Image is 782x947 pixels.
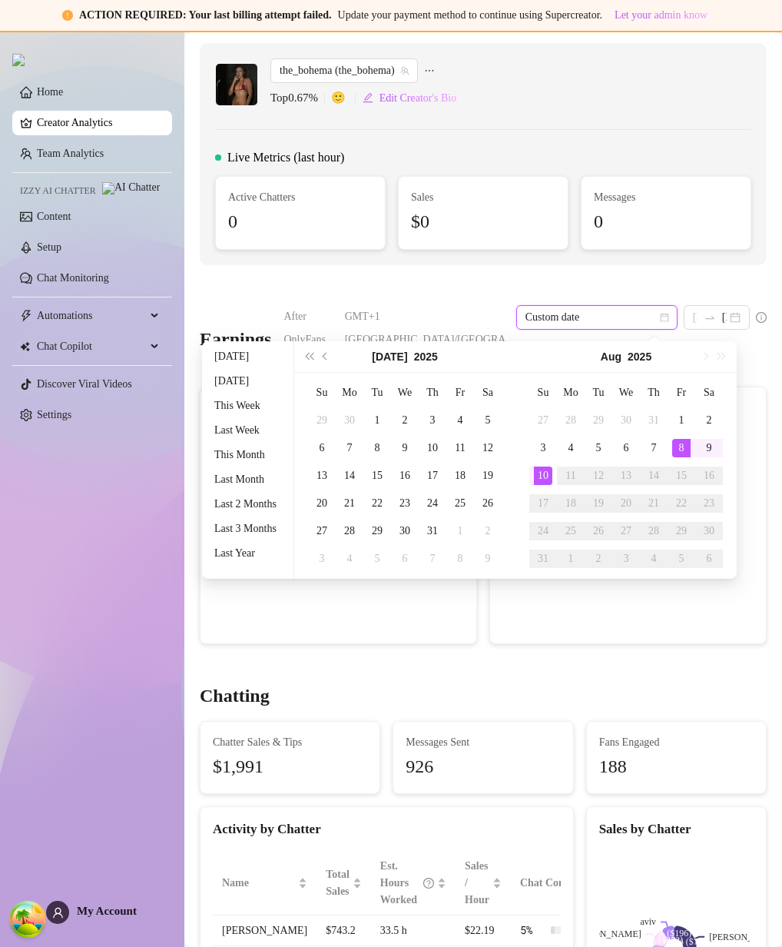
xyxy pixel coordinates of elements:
div: 9 [700,439,718,457]
td: 2025-08-22 [668,490,695,517]
span: user [52,907,64,919]
span: swap-right [704,311,716,324]
button: Let your admin know [608,6,714,25]
span: Active Chatters [228,189,373,206]
div: Sales by Chatter [599,819,754,840]
button: Last year (Control + left) [300,341,317,372]
td: 2025-07-28 [557,407,585,434]
div: 27 [313,522,331,540]
div: 6 [396,550,414,568]
div: 20 [617,494,635,513]
div: 14 [340,467,359,485]
span: calendar [660,313,669,322]
div: 14 [644,467,663,485]
div: 2 [396,411,414,430]
div: $0 [411,208,555,237]
span: My Account [77,905,137,917]
strong: ACTION REQUIRED: Your last billing attempt failed. [79,9,332,21]
div: 25 [451,494,469,513]
div: 25 [562,522,580,540]
th: Sa [474,379,502,407]
a: Team Analytics [37,148,104,159]
td: 2025-08-07 [640,434,668,462]
td: 2025-07-16 [391,462,419,490]
div: 28 [644,522,663,540]
div: 16 [700,467,718,485]
td: 2025-08-06 [612,434,640,462]
span: team [400,66,409,75]
td: 2025-07-27 [308,517,336,545]
td: $22.19 [456,915,511,946]
td: 2025-06-29 [308,407,336,434]
div: 1 [368,411,386,430]
span: to [704,311,716,324]
input: End date [722,309,727,326]
a: Chat Monitoring [37,272,109,284]
td: 2025-08-25 [557,517,585,545]
div: 1 [451,522,469,540]
span: Fans Engaged [599,734,754,751]
td: 2025-07-11 [446,434,474,462]
td: 2025-08-18 [557,490,585,517]
div: 9 [479,550,497,568]
th: Mo [336,379,363,407]
div: 3 [313,550,331,568]
div: 22 [672,494,691,513]
td: 2025-07-14 [336,462,363,490]
div: 4 [644,550,663,568]
li: Last 3 Months [208,520,287,538]
div: 3 [534,439,552,457]
div: 11 [562,467,580,485]
td: 2025-08-23 [695,490,723,517]
td: 2025-07-07 [336,434,363,462]
td: 2025-08-08 [668,434,695,462]
td: 2025-08-20 [612,490,640,517]
div: 10 [423,439,442,457]
td: 2025-07-31 [419,517,446,545]
div: 5 [589,439,608,457]
td: 2025-07-30 [391,517,419,545]
td: 2025-08-04 [557,434,585,462]
div: 6 [313,439,331,457]
div: 19 [589,494,608,513]
div: 26 [589,522,608,540]
th: Th [640,379,668,407]
span: Izzy AI Chatter [20,184,96,198]
div: 30 [617,411,635,430]
span: ellipsis [424,58,435,83]
div: 29 [368,522,386,540]
div: 2 [589,550,608,568]
td: 2025-08-04 [336,545,363,573]
div: 26 [479,494,497,513]
div: Activity by Chatter [213,819,561,840]
div: 8 [451,550,469,568]
span: Update your payment method to continue using Supercreator. [338,9,602,21]
div: 27 [534,411,552,430]
td: 2025-08-03 [529,434,557,462]
td: 2025-08-07 [419,545,446,573]
th: Su [529,379,557,407]
td: 2025-07-22 [363,490,391,517]
td: 2025-07-27 [529,407,557,434]
button: Choose a year [628,341,651,372]
div: 29 [589,411,608,430]
span: Live Metrics (last hour) [227,148,344,167]
button: Open Tanstack query devtools [12,904,43,935]
td: 2025-07-23 [391,490,419,517]
th: Mo [557,379,585,407]
div: 20 [313,494,331,513]
div: 30 [396,522,414,540]
div: 30 [340,411,359,430]
div: 15 [368,467,386,485]
td: 2025-08-21 [640,490,668,517]
div: 22 [368,494,386,513]
div: 18 [562,494,580,513]
td: 2025-08-05 [585,434,612,462]
th: Total Sales [316,852,371,915]
td: 2025-08-11 [557,462,585,490]
div: 7 [644,439,663,457]
td: 2025-06-30 [336,407,363,434]
td: 2025-08-01 [668,407,695,434]
button: Choose a month [601,341,621,372]
td: 2025-08-06 [391,545,419,573]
